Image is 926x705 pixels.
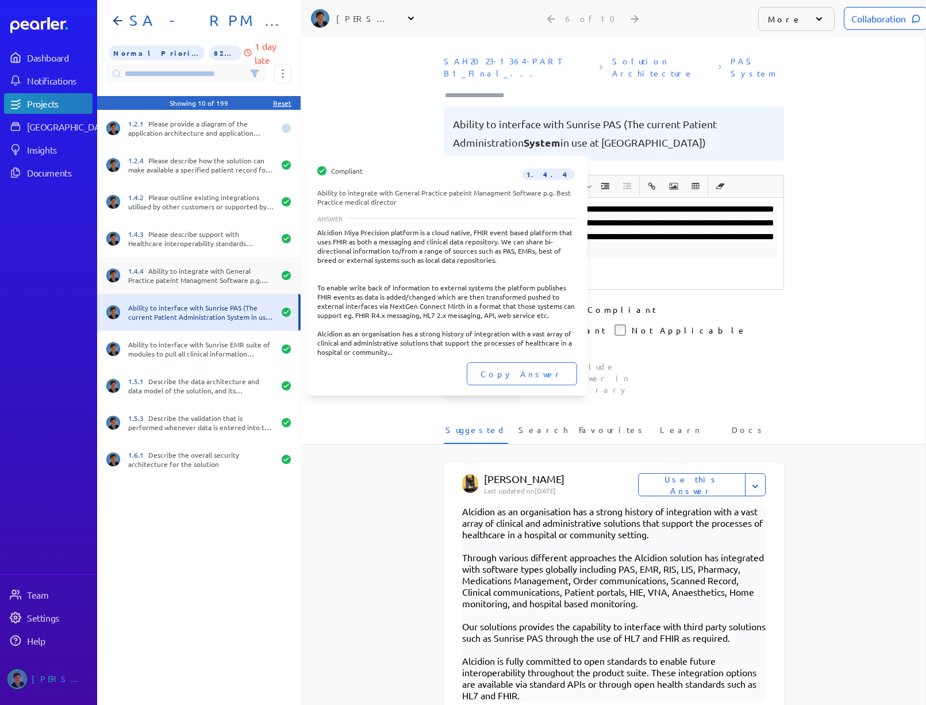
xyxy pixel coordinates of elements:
img: Sam Blight [106,121,120,135]
span: 1.5.1 [128,377,148,386]
div: Alcidion Miya Precision platform is a cloud native, FHIR event based platform that uses FHIR as b... [317,228,577,357]
button: Increase Indent [595,177,615,196]
button: Expand [745,473,766,496]
a: Notifications [4,70,93,91]
button: Insert table [686,177,705,196]
span: System [524,136,560,149]
img: Sam Blight [7,669,27,689]
span: Suggested [445,424,506,443]
div: 6 of 10 [565,13,622,24]
span: 1.4.4 [522,168,575,180]
span: 1.4.3 [128,229,148,239]
span: Our solutions provides the capability to interface with third party solutions such as Sunrise PAS... [462,620,766,643]
p: 1 day late [255,39,291,67]
label: This checkbox controls whether your answer will be included in the Answer Library for future use [564,361,662,395]
div: Please provide a diagram of the application architecture and application components with supporti... [128,119,274,137]
h1: SA - RPM - Part B1 [125,12,282,30]
a: Sam Blight's photo[PERSON_NAME] [4,665,93,693]
img: Sam Blight [106,269,120,282]
span: Section: PAS System [726,51,788,84]
div: [PERSON_NAME] [32,669,89,689]
span: Decrease Indent [617,177,637,196]
span: Search [518,424,568,443]
div: Documents [27,167,91,178]
div: Describe the validation that is performed whenever data is entered into the solution, in order to... [128,413,274,432]
label: Non Compliant [556,304,656,315]
span: Priority [109,45,205,60]
div: Projects [27,98,91,109]
button: Insert link [642,177,662,196]
span: 82% of Questions Completed [209,45,241,60]
p: [PERSON_NAME] [484,472,654,486]
span: 1.2.1 [128,119,148,128]
div: Team [27,589,91,600]
input: Type here to add tags [444,90,515,101]
span: Learn [660,424,702,443]
a: Projects [4,93,93,114]
button: Copy Answer [467,362,577,385]
div: Notifications [27,75,91,86]
div: [GEOGRAPHIC_DATA] [27,121,113,132]
p: Last updated on [DATE] [484,486,637,495]
div: Ability to interface with Sunrise EMR suite of modules to pull all clinical information (unidirec... [128,340,274,358]
p: Through various different approaches the Alcidion solution has integrated with software types glo... [462,551,766,609]
img: Sam Blight [106,305,120,319]
p: More [768,13,802,25]
div: Reset [273,98,291,108]
span: Insert table [685,177,706,196]
span: Alcidion is fully committed to open standards to enable future interoperability throughout the pr... [462,655,756,701]
button: Insert Image [664,177,683,196]
span: Favourites [579,424,646,443]
div: Help [27,635,91,646]
span: ANSWER [317,215,343,222]
a: Team [4,584,93,605]
a: Settings [4,607,93,628]
img: Sam Blight [106,379,120,393]
div: Please describe how the solution can make available a specified patient record for real-time disp... [128,156,274,174]
p: Alcidion as an organisation has a strong history of integration with a vast array of clinical and... [462,505,766,540]
span: Increase Indent [595,177,616,196]
span: Compliant [331,166,363,181]
span: 1.4.2 [128,193,148,202]
img: Sam Blight [106,416,120,430]
a: Dashboard [10,17,93,33]
div: Describe the data architecture and data model of the solution, and its components, at a high-level [128,377,274,395]
a: Help [4,630,93,651]
div: Insights [27,144,91,155]
div: Ability to integrate with General Practice pateint Managment Software p.g. Best Practice medical ... [317,188,577,206]
span: 1.5.3 [128,413,148,423]
a: Documents [4,162,93,183]
span: Clear Formatting [710,177,731,196]
a: [GEOGRAPHIC_DATA] [4,116,93,137]
div: Showing 10 of 199 [170,98,228,108]
span: Insert Image [663,177,684,196]
img: Sam Blight [106,232,120,246]
span: Sheet: Solution Architecture [608,51,714,84]
span: 1.2.4 [128,156,148,165]
pre: Ability to interface with Sunrise PAS (The current Patient Administration in use at [GEOGRAPHIC_D... [453,115,775,152]
div: Settings [27,612,91,623]
span: 1.4.4 [128,266,148,275]
div: Dashboard [27,52,91,63]
div: Ability to interface with Sunrise PAS (The current Patient Administration System in use at [GEOGR... [128,303,274,321]
a: Dashboard [4,47,93,68]
div: Please describe support with Healthcare interoperability standards (HL7/FHIR) and format of data ... [128,229,274,248]
img: Sam Blight [106,342,120,356]
span: Document: SAH2023-1364-PART B1_Final_Alcidion response.xlsx [439,51,595,84]
a: Insights [4,139,93,160]
div: [PERSON_NAME] [336,13,394,24]
img: Tung Nguyen [462,474,479,493]
span: Copy Answer [481,368,563,380]
span: Docs [732,424,766,443]
button: Clear Formatting [710,177,730,196]
img: Sam Blight [106,453,120,466]
button: Use this Answer [638,473,746,496]
div: Please outline existing integrations utilised by other customers or supported by the solution to ... [128,193,274,211]
img: Sam Blight [106,158,120,172]
span: 1.6.1 [128,450,148,459]
div: Ability to integrate with General Practice pateint Managment Software p.g. Best Practice medical ... [128,266,274,285]
img: Sam Blight [311,9,329,28]
img: Sam Blight [106,195,120,209]
label: Not Applicable [632,324,747,336]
